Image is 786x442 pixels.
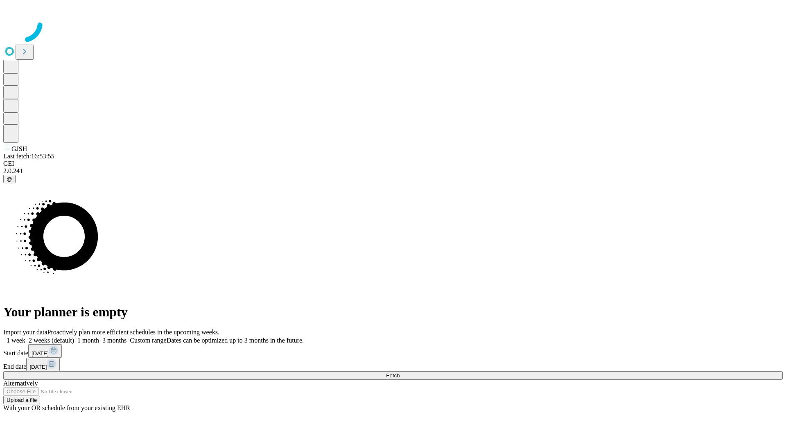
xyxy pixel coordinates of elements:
[7,337,25,344] span: 1 week
[3,167,783,175] div: 2.0.241
[3,396,40,404] button: Upload a file
[11,145,27,152] span: GJSH
[3,404,130,411] span: With your OR schedule from your existing EHR
[47,329,219,336] span: Proactively plan more efficient schedules in the upcoming weeks.
[130,337,166,344] span: Custom range
[3,380,38,387] span: Alternatively
[28,344,62,358] button: [DATE]
[102,337,126,344] span: 3 months
[3,304,783,320] h1: Your planner is empty
[3,358,783,371] div: End date
[3,153,54,160] span: Last fetch: 16:53:55
[386,372,400,379] span: Fetch
[3,160,783,167] div: GEI
[3,371,783,380] button: Fetch
[7,176,12,182] span: @
[77,337,99,344] span: 1 month
[3,175,16,183] button: @
[3,344,783,358] div: Start date
[29,337,74,344] span: 2 weeks (default)
[26,358,60,371] button: [DATE]
[167,337,304,344] span: Dates can be optimized up to 3 months in the future.
[29,364,47,370] span: [DATE]
[3,329,47,336] span: Import your data
[32,350,49,356] span: [DATE]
